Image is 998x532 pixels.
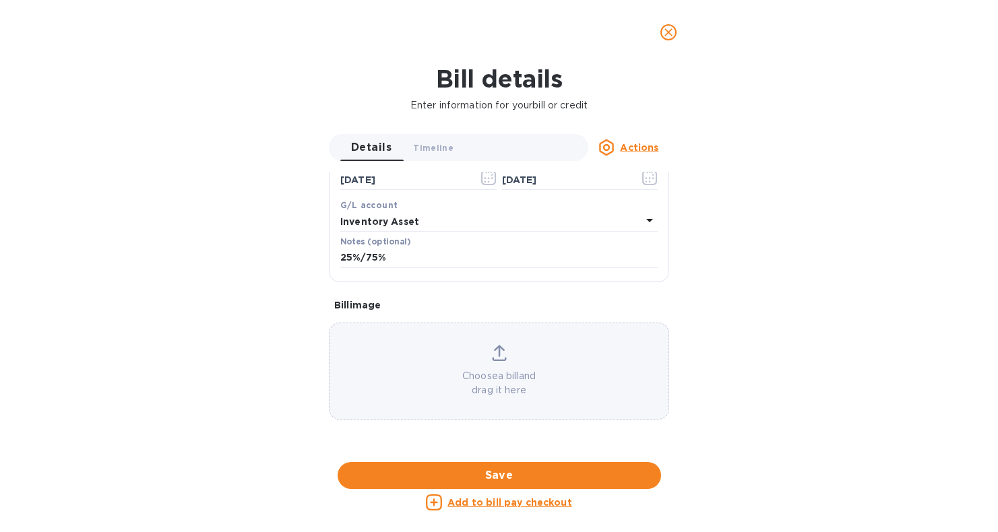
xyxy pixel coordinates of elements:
[330,369,668,397] p: Choose a bill and drag it here
[652,16,685,48] button: close
[447,497,572,508] u: Add to bill pay checkout
[338,462,661,489] button: Save
[348,467,650,484] span: Save
[502,170,629,191] input: Due date
[11,65,987,93] h1: Bill details
[340,216,419,227] b: Inventory Asset
[351,138,392,157] span: Details
[340,200,398,210] b: G/L account
[340,238,411,246] label: Notes (optional)
[11,98,987,112] p: Enter information for your bill or credit
[620,142,658,153] u: Actions
[413,141,454,155] span: Timeline
[340,248,658,268] input: Enter notes
[340,170,468,191] input: Select date
[334,298,664,312] p: Bill image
